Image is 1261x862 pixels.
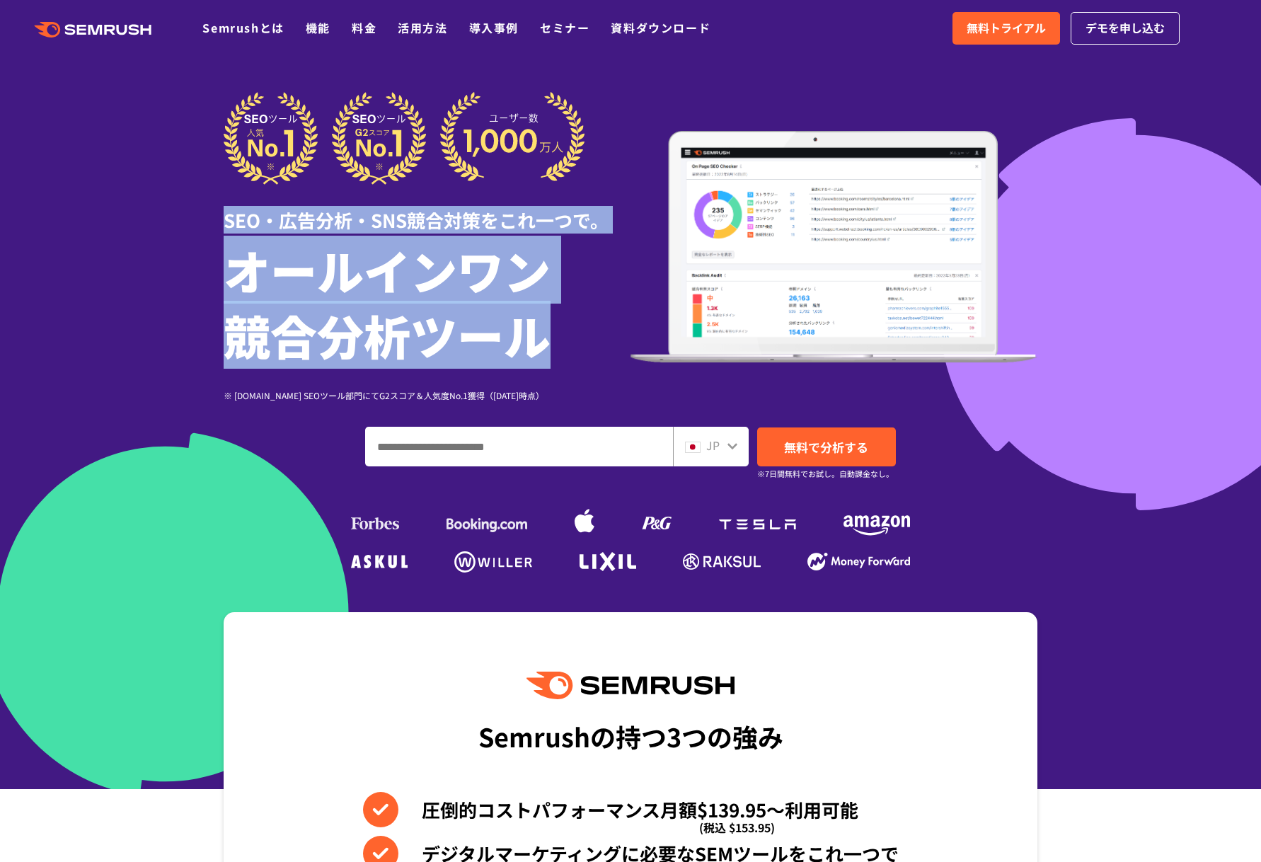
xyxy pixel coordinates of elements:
li: 圧倒的コストパフォーマンス月額$139.95〜利用可能 [363,792,899,827]
a: セミナー [540,19,589,36]
a: Semrushとは [202,19,284,36]
span: デモを申し込む [1086,19,1165,38]
span: (税込 $153.95) [699,810,775,845]
a: 無料で分析する [757,427,896,466]
div: ※ [DOMAIN_NAME] SEOツール部門にてG2スコア＆人気度No.1獲得（[DATE]時点） [224,389,630,402]
a: 機能 [306,19,330,36]
h1: オールインワン 競合分析ツール [224,237,630,367]
div: SEO・広告分析・SNS競合対策をこれ一つで。 [224,185,630,234]
a: デモを申し込む [1071,12,1180,45]
div: Semrushの持つ3つの強み [478,710,783,762]
a: 活用方法 [398,19,447,36]
a: 無料トライアル [952,12,1060,45]
small: ※7日間無料でお試し。自動課金なし。 [757,467,894,481]
span: 無料トライアル [967,19,1046,38]
img: Semrush [526,672,735,699]
span: 無料で分析する [784,438,868,456]
a: 資料ダウンロード [611,19,710,36]
a: 導入事例 [469,19,519,36]
a: 料金 [352,19,376,36]
span: JP [706,437,720,454]
input: ドメイン、キーワードまたはURLを入力してください [366,427,672,466]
